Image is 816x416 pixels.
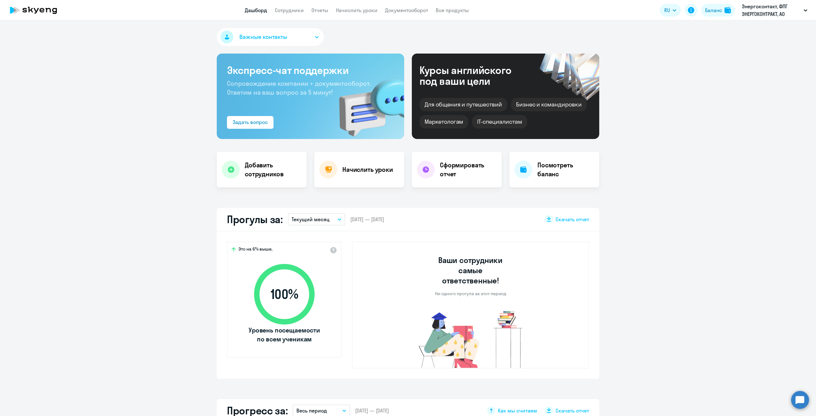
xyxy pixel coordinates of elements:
[248,326,321,344] span: Уровень посещаемости по всем ученикам
[292,215,330,223] p: Текущий месяц
[436,7,469,13] a: Все продукты
[355,407,389,414] span: [DATE] — [DATE]
[430,255,512,286] h3: Ваши сотрудники самые ответственные!
[472,115,527,128] div: IT-специалистам
[742,3,801,18] p: Энергоконтакт, ФПГ ЭНЕРГОКОНТРАКТ, АО
[350,216,384,223] span: [DATE] — [DATE]
[664,6,670,14] span: RU
[275,7,304,13] a: Сотрудники
[419,98,507,111] div: Для общения и путешествий
[238,246,273,254] span: Это на 6% выше,
[701,4,735,17] button: Балансbalance
[385,7,428,13] a: Документооборот
[725,7,731,13] img: balance
[239,33,287,41] span: Важные контакты
[739,3,811,18] button: Энергоконтакт, ФПГ ЭНЕРГОКОНТРАКТ, АО
[556,407,589,414] span: Скачать отчет
[511,98,587,111] div: Бизнес и командировки
[296,407,327,414] p: Весь период
[435,291,506,296] p: Ни одного прогула за этот период
[217,28,324,46] button: Важные контакты
[419,115,468,128] div: Маркетологам
[227,64,394,77] h3: Экспресс-чат поддержки
[498,407,537,414] span: Как мы считаем
[342,165,393,174] h4: Начислить уроки
[537,161,594,179] h4: Посмотреть баланс
[288,213,345,225] button: Текущий месяц
[227,116,273,129] button: Задать вопрос
[245,7,267,13] a: Дашборд
[419,65,528,86] div: Курсы английского под ваши цели
[336,7,377,13] a: Начислить уроки
[407,309,535,368] img: no-truants
[311,7,328,13] a: Отчеты
[248,287,321,302] span: 100 %
[705,6,722,14] div: Баланс
[660,4,681,17] button: RU
[330,67,404,139] img: bg-img
[233,118,268,126] div: Задать вопрос
[227,79,371,96] span: Сопровождение компании + документооборот. Ответим на ваш вопрос за 5 минут!
[227,213,283,226] h2: Прогулы за:
[556,216,589,223] span: Скачать отчет
[245,161,302,179] h4: Добавить сотрудников
[440,161,497,179] h4: Сформировать отчет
